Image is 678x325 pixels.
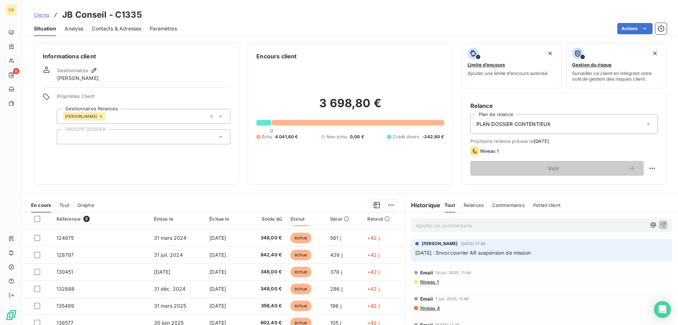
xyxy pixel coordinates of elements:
[470,161,644,176] button: Voir
[405,201,441,209] h6: Historique
[83,216,90,222] span: 9
[435,297,469,301] span: 7 juil. 2025, 11:49
[6,309,17,321] img: Logo LeanPay
[290,250,311,260] span: échue
[57,75,99,82] span: [PERSON_NAME]
[209,303,226,309] span: [DATE]
[63,134,69,140] input: Ajouter une valeur
[480,148,499,154] span: Niveau 1
[248,302,282,309] span: 356,40 €
[461,242,486,246] span: [DATE] 17:38
[435,271,471,275] span: 14 juil. 2025, 11:44
[566,43,667,88] button: Gestion du risqueSurveiller ce client en intégrant votre outil de gestion des risques client.
[275,134,298,140] span: 4 041,60 €
[78,202,94,208] span: Graphe
[327,134,347,140] span: Non-échu
[31,202,51,208] span: En cours
[330,286,343,292] span: 286 j
[154,303,186,309] span: 31 mars 2025
[654,301,671,318] div: Open Intercom Messenger
[154,252,183,258] span: 31 juil. 2024
[617,23,653,34] button: Actions
[420,270,433,275] span: Email
[256,52,297,60] h6: Encours client
[65,25,83,32] span: Analyse
[572,62,612,68] span: Gestion du risque
[256,96,444,117] h2: 3 698,80 €
[393,134,419,140] span: Crédit divers
[572,70,661,82] span: Surveiller ce client en intégrant votre outil de gestion des risques client.
[154,286,186,292] span: 31 déc. 2024
[34,11,49,18] a: Clients
[290,284,311,294] span: échue
[462,43,562,88] button: Limite d’encoursAjouter une limite d’encours autorisé
[43,52,230,60] h6: Informations client
[290,216,322,222] div: Statut
[330,252,343,258] span: 439 j
[209,286,226,292] span: [DATE]
[415,250,531,256] span: [DATE] : Envoi courrier AR suspension de mission
[420,305,440,311] span: Niveau 4
[420,279,439,285] span: Niveau 1
[62,8,142,21] h3: JB Conseil - C1335
[59,202,69,208] span: Tout
[476,121,551,128] span: PLAN DOSSIER CONTENTIEUX
[464,202,484,208] span: Relances
[56,269,73,275] span: 130451
[534,138,549,144] span: [DATE]
[290,301,311,311] span: échue
[154,235,187,241] span: 31 mars 2024
[154,216,201,222] div: Émise le
[209,216,239,222] div: Échue le
[330,235,341,241] span: 561 j
[34,12,49,18] span: Clients
[479,166,628,171] span: Voir
[56,235,74,241] span: 124875
[330,303,341,309] span: 196 j
[290,267,311,277] span: échue
[65,114,97,118] span: [PERSON_NAME]
[57,68,88,73] span: Gestionnaires
[420,296,433,302] span: Email
[367,216,401,222] div: Retard
[468,70,548,76] span: Ajouter une limite d’encours autorisé
[248,268,282,275] span: 348,00 €
[445,202,455,208] span: Tout
[34,25,56,32] span: Situation
[492,202,525,208] span: Commentaires
[367,269,380,275] span: +42 j
[105,113,111,120] input: Ajouter une valeur
[56,286,75,292] span: 132888
[367,286,380,292] span: +42 j
[248,285,282,292] span: 348,00 €
[248,216,282,222] div: Solde dû
[150,25,177,32] span: Paramètres
[470,101,658,110] h6: Relance
[56,216,145,222] div: Référence
[468,62,505,68] span: Limite d’encours
[422,134,444,140] span: -342,80 €
[270,128,273,134] span: 0
[330,216,359,222] div: Délai
[209,269,226,275] span: [DATE]
[56,303,75,309] span: 135499
[209,252,226,258] span: [DATE]
[470,138,658,144] span: Prochaine relance prévue le
[57,93,230,103] span: Propriétés Client
[367,235,380,241] span: +42 j
[350,134,364,140] span: 0,00 €
[290,233,311,243] span: échue
[422,240,458,247] span: [PERSON_NAME]
[6,4,17,16] div: CA
[154,269,171,275] span: [DATE]
[56,252,74,258] span: 128797
[262,134,272,140] span: Échu
[533,202,560,208] span: Portail client
[209,235,226,241] span: [DATE]
[92,25,141,32] span: Contacts & Adresses
[330,269,342,275] span: 378 j
[13,68,19,74] span: 6
[248,234,282,242] span: 348,00 €
[367,303,380,309] span: +42 j
[367,252,380,258] span: +42 j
